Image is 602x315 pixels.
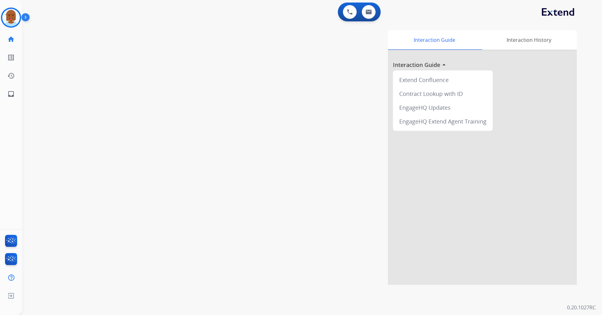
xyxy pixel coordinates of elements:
[395,101,490,114] div: EngageHQ Updates
[481,30,577,50] div: Interaction History
[388,30,481,50] div: Interaction Guide
[2,9,20,26] img: avatar
[7,36,15,43] mat-icon: home
[7,72,15,80] mat-icon: history
[567,304,596,311] p: 0.20.1027RC
[395,73,490,87] div: Extend Confluence
[395,87,490,101] div: Contract Lookup with ID
[395,114,490,128] div: EngageHQ Extend Agent Training
[7,90,15,98] mat-icon: inbox
[7,54,15,61] mat-icon: list_alt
